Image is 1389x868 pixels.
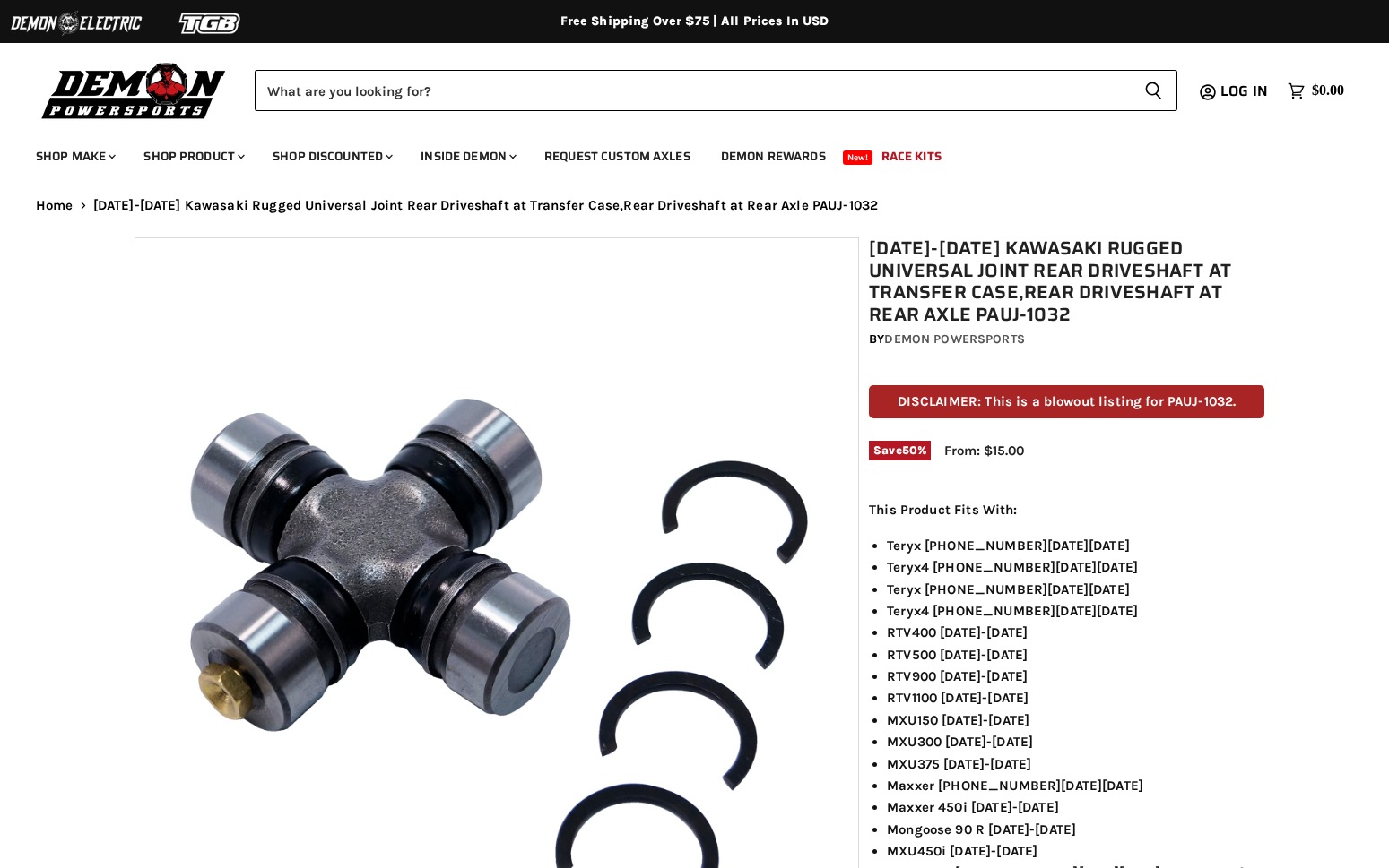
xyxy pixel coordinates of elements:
[259,138,404,175] a: Shop Discounted
[887,644,1264,666] li: RTV500 [DATE]-[DATE]
[1312,82,1344,99] span: $0.00
[869,441,931,460] span: Save %
[887,840,1264,862] li: MXU450i [DATE]-[DATE]
[1130,70,1177,111] button: Search
[887,556,1264,578] li: Teryx4 [PHONE_NUMBER][DATE][DATE]
[869,330,1264,349] div: by
[944,443,1024,459] span: From: $15.00
[868,138,955,175] a: Race Kits
[887,622,1264,643] li: RTV400 [DATE]-[DATE]
[143,6,278,40] img: TGB Logo 2
[93,198,879,213] span: [DATE]-[DATE] Kawasaki Rugged Universal Joint Rear Driveshaft at Transfer Case,Rear Driveshaft at...
[887,796,1264,818] li: Maxxer 450i [DATE]-[DATE]
[22,138,126,175] a: Shop Make
[1220,80,1268,102] span: Log in
[887,819,1264,840] li: Mongoose 90 R [DATE]-[DATE]
[902,443,917,457] span: 50
[887,687,1264,709] li: RTV1100 [DATE]-[DATE]
[708,138,839,175] a: Demon Rewards
[887,775,1264,796] li: Maxxer [PHONE_NUMBER][DATE][DATE]
[9,6,143,40] img: Demon Electric Logo 2
[255,70,1130,111] input: Search
[887,753,1264,775] li: MXU375 [DATE]-[DATE]
[887,666,1264,687] li: RTV900 [DATE]-[DATE]
[869,499,1264,520] p: This Product Fits With:
[255,70,1177,111] form: Product
[36,58,232,122] img: Demon Powersports
[130,138,256,175] a: Shop Product
[869,237,1264,326] h1: [DATE]-[DATE] Kawasaki Rugged Universal Joint Rear Driveshaft at Transfer Case,Rear Driveshaft at...
[531,138,704,175] a: Request Custom Axles
[869,385,1264,418] p: DISCLAIMER: This is a blowout listing for PAUJ-1032.
[1212,83,1279,99] a: Log in
[887,731,1264,752] li: MXU300 [DATE]-[DATE]
[36,198,74,213] a: Home
[884,331,1024,347] a: Demon Powersports
[1279,78,1353,104] a: $0.00
[887,579,1264,600] li: Teryx [PHONE_NUMBER][DATE][DATE]
[887,535,1264,556] li: Teryx [PHONE_NUMBER][DATE][DATE]
[887,600,1264,622] li: Teryx4 [PHONE_NUMBER][DATE][DATE]
[887,709,1264,731] li: MXU150 [DATE]-[DATE]
[843,150,873,165] span: New!
[22,131,1340,175] ul: Main menu
[407,138,527,175] a: Inside Demon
